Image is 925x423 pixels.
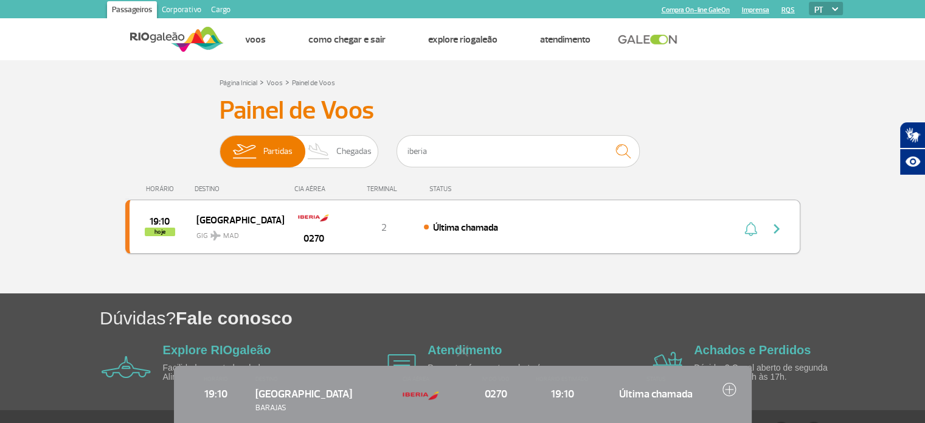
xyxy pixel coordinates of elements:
[102,356,151,378] img: airplane icon
[283,185,344,193] div: CIA AÉREA
[303,231,324,246] span: 0270
[387,354,416,379] img: airplane icon
[899,122,925,149] button: Abrir tradutor de língua de sinais.
[653,352,682,382] img: airplane icon
[540,33,591,46] a: Atendimento
[255,387,352,400] span: [GEOGRAPHIC_DATA]
[245,33,266,46] a: Voos
[423,185,522,193] div: STATUS
[336,136,372,167] span: Chegadas
[744,222,757,236] img: sino-painel-voo.svg
[206,1,235,21] a: Cargo
[742,6,769,14] a: Imprensa
[255,402,391,414] span: BARAJAS
[308,33,386,46] a: Como chegar e sair
[145,228,175,236] span: hoje
[163,363,303,382] p: Facilidades por todo o lado. Alimentação e muito mais.
[220,96,706,126] h3: Painel de Voos
[107,1,157,21] a: Passageiros
[266,79,283,88] a: Voos
[263,136,293,167] span: Partidas
[223,231,239,242] span: MAD
[469,375,523,383] span: Nº DO VOO
[601,386,710,402] span: Última chamada
[769,222,784,236] img: seta-direita-painel-voo.svg
[899,122,925,175] div: Plugin de acessibilidade da Hand Talk.
[381,222,387,234] span: 2
[662,6,730,14] a: Compra On-line GaleOn
[428,33,497,46] a: Explore RIOgaleão
[220,79,257,88] a: Página Inicial
[403,375,457,383] span: CIA AÉREA
[433,222,498,234] span: Última chamada
[694,363,834,382] p: Dúvidas? Canal aberto de segunda à sexta, das 10h às 17h.
[210,231,221,240] img: destiny_airplane.svg
[781,6,795,14] a: RQS
[163,343,271,357] a: Explore RIOgaleão
[694,343,811,357] a: Achados e Perdidos
[899,149,925,175] button: Abrir recursos assistivos.
[428,343,502,357] a: Atendimento
[260,75,264,89] a: >
[157,1,206,21] a: Corporativo
[189,375,243,383] span: HORÁRIO
[100,306,925,330] h1: Dúvidas?
[189,386,243,402] span: 19:10
[196,212,274,228] span: [GEOGRAPHIC_DATA]
[196,224,274,242] span: GIG
[129,185,195,193] div: HORÁRIO
[535,386,589,402] span: 19:10
[428,363,567,382] p: Perguntas frequentes, chat e/ou atendimento por fone.
[285,75,289,89] a: >
[176,308,293,328] span: Fale conosco
[195,185,283,193] div: DESTINO
[292,79,335,88] a: Painel de Voos
[344,185,423,193] div: TERMINAL
[601,375,710,383] span: STATUS
[535,375,589,383] span: HORÁRIO ESTIMADO
[255,375,391,383] span: DESTINO
[469,386,523,402] span: 0270
[301,136,337,167] img: slider-desembarque
[225,136,263,167] img: slider-embarque
[397,135,640,167] input: Voo, cidade ou cia aérea
[150,217,170,226] span: 2025-09-25 19:10:00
